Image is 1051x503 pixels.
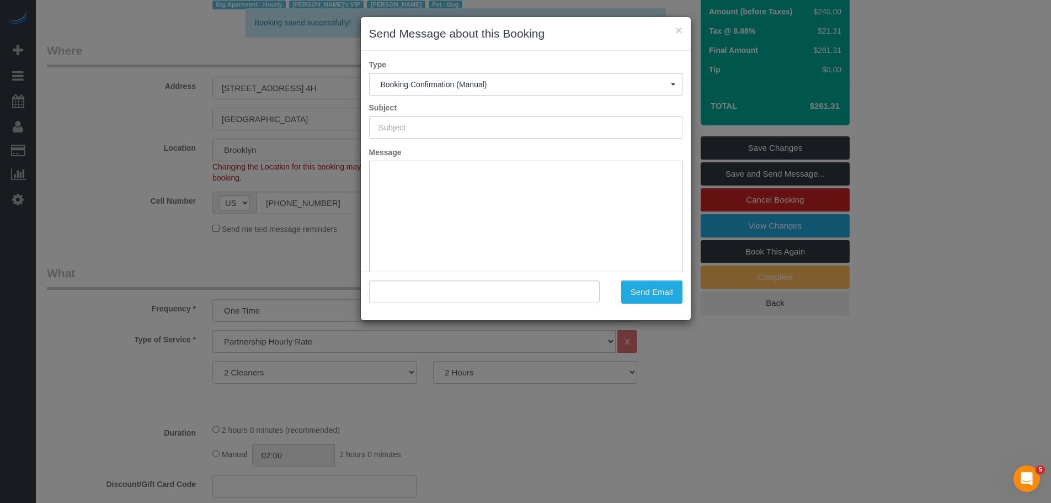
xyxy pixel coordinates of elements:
[361,147,691,158] label: Message
[381,80,671,89] span: Booking Confirmation (Manual)
[621,280,682,304] button: Send Email
[369,116,682,139] input: Subject
[361,102,691,113] label: Subject
[369,25,682,42] h3: Send Message about this Booking
[370,161,682,333] iframe: Rich Text Editor, editor1
[1013,465,1040,492] iframe: Intercom live chat
[1036,465,1045,474] span: 5
[675,24,682,36] button: ×
[361,59,691,70] label: Type
[369,73,682,96] button: Booking Confirmation (Manual)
